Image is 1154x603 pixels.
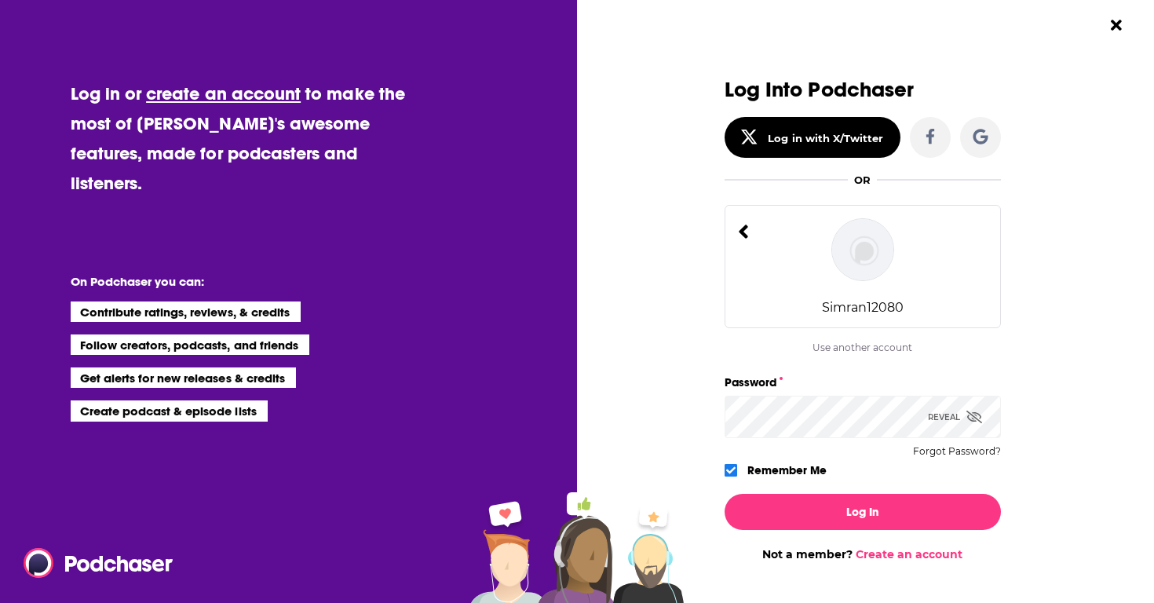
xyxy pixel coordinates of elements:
div: OR [854,174,871,186]
a: Create an account [856,547,962,561]
div: Log in with X/Twitter [768,132,883,144]
label: Password [725,372,1001,393]
li: Create podcast & episode lists [71,400,268,421]
h3: Log Into Podchaser [725,79,1001,101]
label: Remember Me [747,460,827,481]
li: Follow creators, podcasts, and friends [71,334,310,355]
a: create an account [146,82,301,104]
li: On Podchaser you can: [71,274,385,289]
button: Forgot Password? [913,446,1001,457]
a: Podchaser - Follow, Share and Rate Podcasts [24,548,162,578]
button: Close Button [1101,10,1131,40]
div: Use another account [725,342,1001,353]
li: Contribute ratings, reviews, & credits [71,301,301,322]
div: Reveal [928,396,982,438]
div: Not a member? [725,547,1001,561]
button: Log In [725,494,1001,530]
div: Simran12080 [822,300,904,315]
button: Log in with X/Twitter [725,117,900,158]
img: Simran12080 [831,218,894,281]
li: Get alerts for new releases & credits [71,367,296,388]
img: Podchaser - Follow, Share and Rate Podcasts [24,548,174,578]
